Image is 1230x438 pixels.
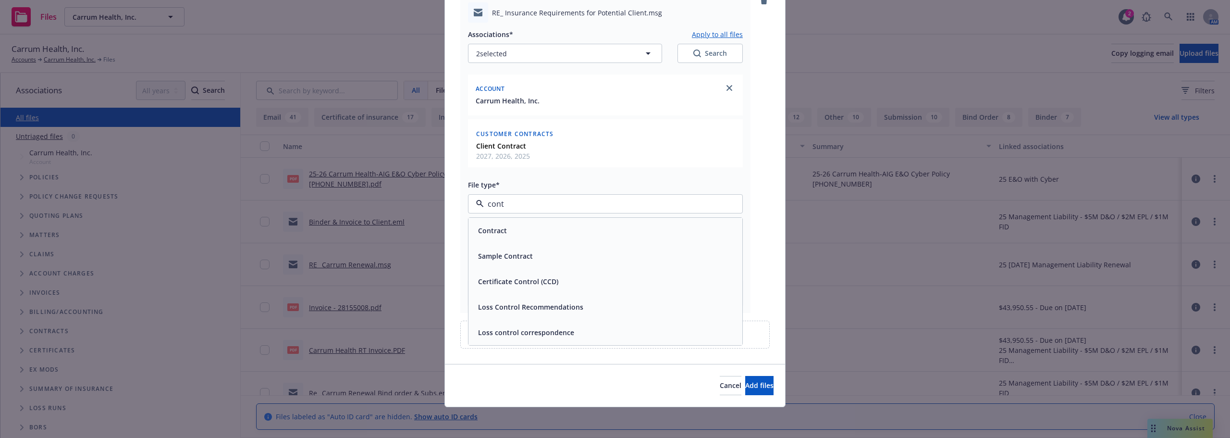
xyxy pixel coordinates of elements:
span: Add files [745,381,774,390]
button: Loss control correspondence [478,327,574,338]
button: Apply to all files [692,28,743,40]
button: Certificate Control (CCD) [478,276,558,287]
button: Loss Control Recommendations [478,302,583,312]
button: 2selected [468,44,662,63]
span: Cancel [720,381,741,390]
span: 2 selected [476,49,507,59]
input: Filter by keyword [484,198,723,210]
div: Search [693,49,727,58]
button: Contract [478,225,507,236]
strong: Client Contract [476,141,526,150]
button: Add files [745,376,774,395]
span: Customer Contracts [476,130,554,138]
span: Account [476,85,504,93]
button: Sample Contract [478,251,533,261]
button: SearchSearch [677,44,743,63]
div: Upload new files [460,321,770,349]
span: RE_ Insurance Requirements for Potential Client.msg [492,8,662,18]
a: close [724,82,735,94]
button: Carrum Health, Inc. [476,96,540,106]
svg: Search [693,50,701,57]
span: Associations* [468,30,513,39]
span: File type* [468,180,500,189]
span: 2027, 2026, 2025 [476,151,530,161]
button: Cancel [720,376,741,395]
